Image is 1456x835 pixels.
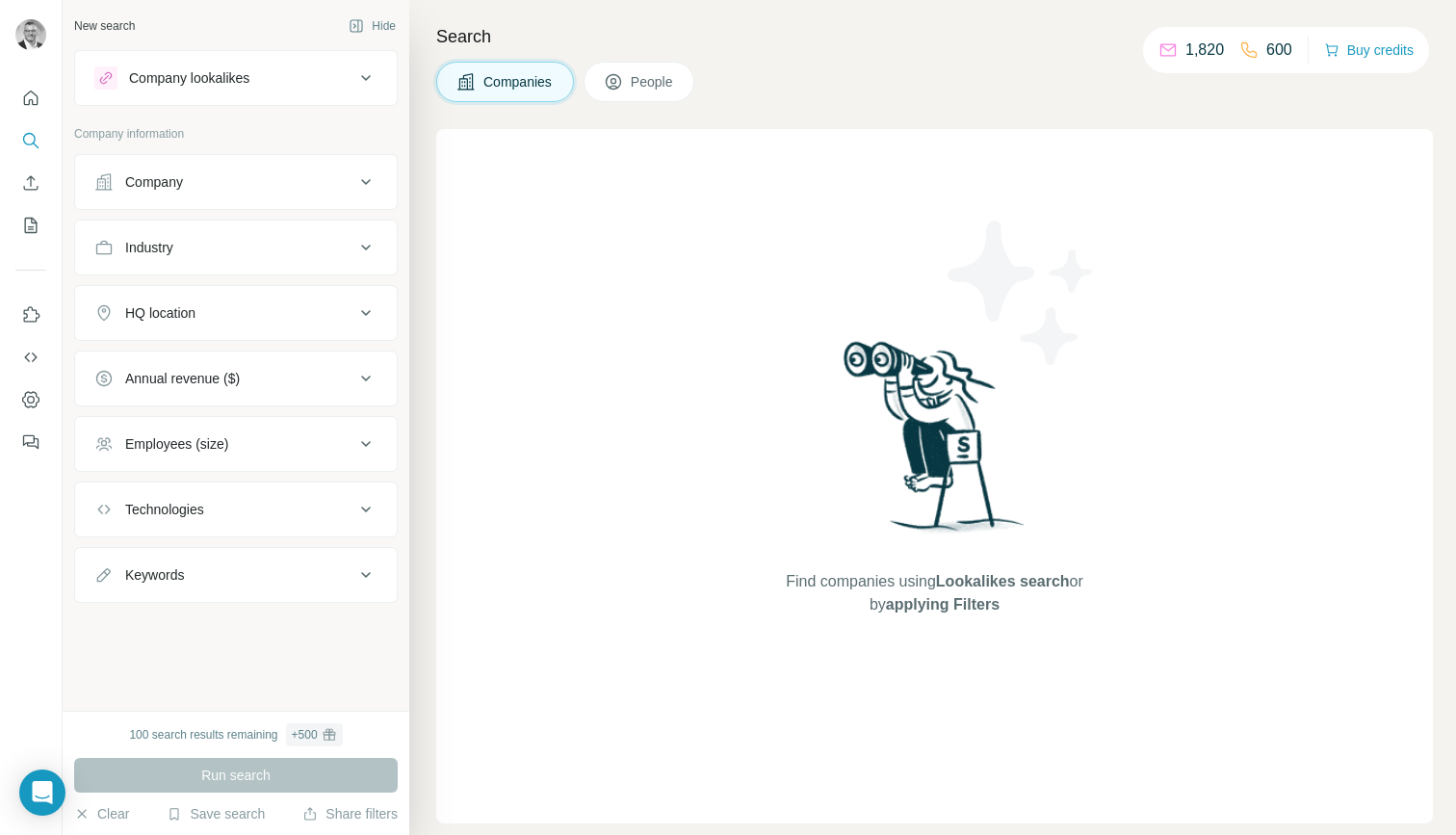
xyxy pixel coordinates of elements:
[125,369,240,388] div: Annual revenue ($)
[75,355,397,402] button: Annual revenue ($)
[75,486,397,533] button: Technologies
[15,208,46,243] button: My lists
[75,159,397,205] button: Company
[15,166,46,200] button: Enrich CSV
[129,68,249,88] div: Company lookalikes
[631,72,675,91] span: People
[436,23,1433,50] h4: Search
[125,434,228,454] div: Employees (size)
[15,425,46,459] button: Feedback
[835,336,1035,551] img: Surfe Illustration - Woman searching with binoculars
[129,723,342,746] div: 100 search results remaining
[483,72,554,91] span: Companies
[936,573,1070,589] span: Lookalikes search
[125,500,204,519] div: Technologies
[15,81,46,116] button: Quick start
[935,206,1108,379] img: Surfe Illustration - Stars
[15,298,46,332] button: Use Surfe on LinkedIn
[74,17,135,35] div: New search
[1185,39,1224,62] p: 1,820
[15,123,46,158] button: Search
[19,770,65,816] div: Open Intercom Messenger
[75,55,397,101] button: Company lookalikes
[15,382,46,417] button: Dashboard
[125,238,173,257] div: Industry
[75,421,397,467] button: Employees (size)
[886,596,1000,613] span: applying Filters
[75,552,397,598] button: Keywords
[780,570,1088,616] span: Find companies using or by
[125,565,184,585] div: Keywords
[125,172,183,192] div: Company
[292,726,318,744] div: + 500
[1266,39,1292,62] p: 600
[75,290,397,336] button: HQ location
[75,224,397,271] button: Industry
[15,19,46,50] img: Avatar
[1324,37,1414,64] button: Buy credits
[125,303,195,323] div: HQ location
[302,804,398,823] button: Share filters
[335,12,409,40] button: Hide
[74,804,129,823] button: Clear
[15,340,46,375] button: Use Surfe API
[167,804,265,823] button: Save search
[74,125,398,143] p: Company information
